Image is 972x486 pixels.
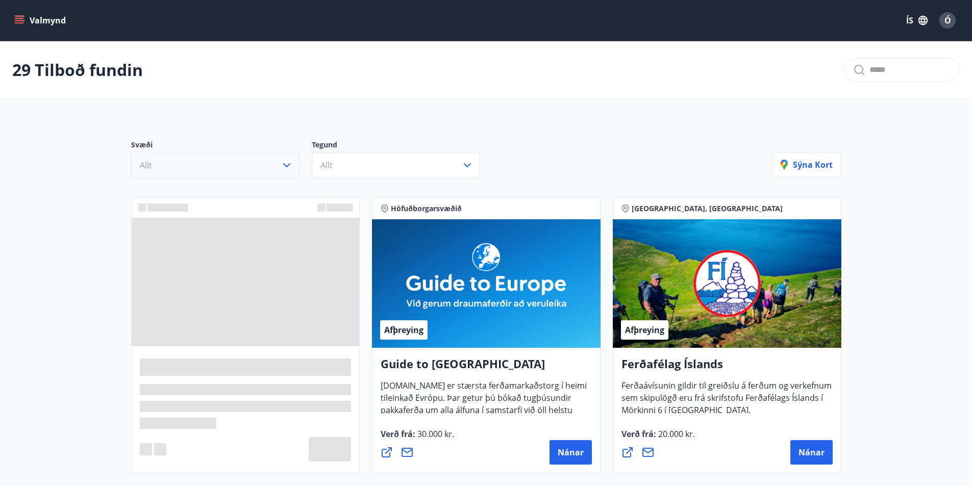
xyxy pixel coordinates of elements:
[131,140,312,152] p: Svæði
[550,440,592,465] button: Nánar
[391,203,462,214] span: Höfuðborgarsvæðið
[12,59,143,81] p: 29 Tilboð fundin
[621,356,833,379] h4: Ferðafélag Íslands
[621,428,695,448] span: Verð frá :
[944,15,951,26] span: Ó
[799,447,825,458] span: Nánar
[935,8,960,33] button: Ó
[632,203,783,214] span: [GEOGRAPHIC_DATA], [GEOGRAPHIC_DATA]
[558,447,584,458] span: Nánar
[140,160,152,171] span: Allt
[625,324,664,336] span: Afþreying
[381,428,454,448] span: Verð frá :
[312,152,480,178] button: Allt
[790,440,833,465] button: Nánar
[772,152,841,177] button: Sýna kort
[621,380,832,424] span: Ferðaávísunin gildir til greiðslu á ferðum og verkefnum sem skipulögð eru frá skrifstofu Ferðafél...
[901,11,933,30] button: ÍS
[312,140,492,152] p: Tegund
[12,11,70,30] button: menu
[781,159,833,170] p: Sýna kort
[415,428,454,440] span: 30.000 kr.
[381,380,587,448] span: [DOMAIN_NAME] er stærsta ferðamarkaðstorg í heimi tileinkað Evrópu. Þar getur þú bókað tugþúsundi...
[131,152,300,178] button: Allt
[320,160,333,171] span: Allt
[656,428,695,440] span: 20.000 kr.
[384,324,423,336] span: Afþreying
[381,356,592,379] h4: Guide to [GEOGRAPHIC_DATA]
